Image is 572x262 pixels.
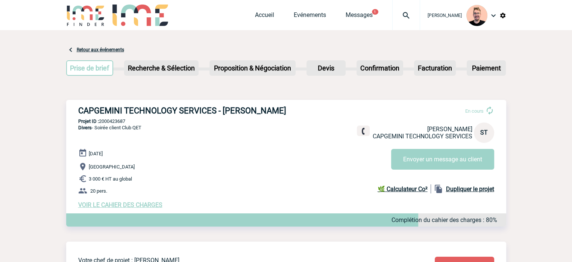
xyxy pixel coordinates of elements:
[372,9,378,15] button: 1
[78,118,99,124] b: Projet ID :
[66,118,506,124] p: 2000423687
[78,125,141,130] span: - Soirée client Club QET
[434,184,443,193] img: file_copy-black-24dp.png
[77,47,124,52] a: Retour aux événements
[428,13,462,18] span: [PERSON_NAME]
[66,5,105,26] img: IME-Finder
[391,149,494,170] button: Envoyer un message au client
[446,185,494,193] b: Dupliquer le projet
[89,151,103,156] span: [DATE]
[357,61,402,75] p: Confirmation
[255,11,274,22] a: Accueil
[89,176,132,182] span: 3 000 € HT au global
[210,61,295,75] p: Proposition & Négociation
[480,129,488,136] span: ST
[90,188,107,194] span: 20 pers.
[378,185,428,193] b: 🌿 Calculateur Co²
[78,106,304,115] h3: CAPGEMINI TECHNOLOGY SERVICES - [PERSON_NAME]
[78,201,162,208] a: VOIR LE CAHIER DES CHARGES
[307,61,345,75] p: Devis
[466,5,487,26] img: 129741-1.png
[294,11,326,22] a: Evénements
[373,133,472,140] span: CAPGEMINI TECHNOLOGY SERVICES
[360,128,367,135] img: fixe.png
[427,126,472,133] span: [PERSON_NAME]
[89,164,135,170] span: [GEOGRAPHIC_DATA]
[467,61,505,75] p: Paiement
[67,61,113,75] p: Prise de brief
[415,61,455,75] p: Facturation
[378,184,431,193] a: 🌿 Calculateur Co²
[125,61,198,75] p: Recherche & Sélection
[346,11,373,22] a: Messages
[465,108,484,114] span: En cours
[78,125,92,130] span: Divers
